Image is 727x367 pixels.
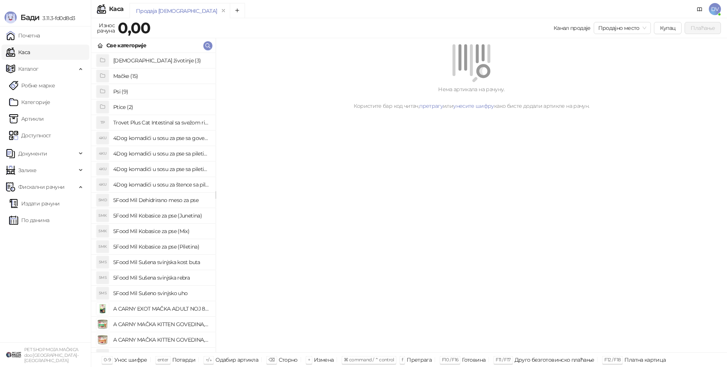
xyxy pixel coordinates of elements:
div: 4KU [97,148,109,160]
span: F11 / F17 [496,357,510,362]
a: унесите шифру [453,103,494,109]
span: 3.11.3-fd0d8d3 [39,15,75,22]
div: Све категорије [106,41,146,50]
span: ⌘ command / ⌃ control [344,357,394,362]
div: 5MS [97,272,109,284]
div: Нема артикала на рачуну. Користите бар код читач, или како бисте додали артикле на рачун. [225,85,718,110]
h4: A CARNY MAČKA KITTEN GOVEDINA,TELETINA I PILETINA 200g [113,334,209,346]
div: Измена [314,355,334,365]
h4: 5Food Mil Kobasice za pse (Mix) [113,225,209,237]
h4: Mačke (15) [113,70,209,82]
div: Одабир артикла [215,355,258,365]
img: Logo [5,11,17,23]
div: Износ рачуна [95,20,116,36]
h4: A CARNY MAČKA KITTEN GOVEDINA,PILETINA I ZEC 200g [113,318,209,330]
span: ↑/↓ [206,357,212,362]
button: Плаћање [685,22,721,34]
div: 5MD [97,194,109,206]
h4: [DEMOGRAPHIC_DATA] životinje (3) [113,54,209,67]
span: DV [709,3,721,15]
div: 5MK [97,210,109,222]
a: По данима [9,213,49,228]
div: 4KU [97,163,109,175]
a: Почетна [6,28,40,43]
div: Претрага [407,355,432,365]
span: Фискални рачуни [18,179,64,194]
img: Slika [97,334,109,346]
span: F12 / F18 [604,357,621,362]
h4: 4Dog komadići u sosu za štence sa piletinom (100g) [113,179,209,191]
div: Унос шифре [114,355,147,365]
span: Залихе [18,163,36,178]
strong: 0,00 [118,19,150,37]
h4: A CARNY EXOT MAČKA ADULT NOJ 85g [113,303,209,315]
h4: 5Food Mil Kobasice za pse (Junetina) [113,210,209,222]
span: Каталог [18,61,39,76]
a: ArtikliАртикли [9,111,44,126]
h4: 5Food Mil Sušeno svinjsko uho [113,287,209,299]
div: Каса [109,6,123,12]
div: 4KU [97,179,109,191]
div: Потврди [172,355,196,365]
div: Готовина [462,355,485,365]
img: Slika [97,318,109,330]
div: grid [91,53,215,352]
h4: 4Dog komadići u sosu za pse sa piletinom i govedinom (4x100g) [113,163,209,175]
div: Канал продаје [554,24,591,32]
a: Категорије [9,95,50,110]
div: 4KU [97,132,109,144]
div: 5MS [97,256,109,268]
div: Платна картица [624,355,666,365]
small: PET SHOP MOJA MAČKICA doo [GEOGRAPHIC_DATA]-[GEOGRAPHIC_DATA] [24,347,78,363]
div: 5MK [97,225,109,237]
h4: 4Dog komadići u sosu za pse sa govedinom (100g) [113,132,209,144]
h4: 5Food Mil Dehidrirano meso za pse [113,194,209,206]
a: Документација [694,3,706,15]
h4: Ptice (2) [113,101,209,113]
div: 5MK [97,241,109,253]
img: Slika [97,303,109,315]
h4: 5Food Mil Kobasice za pse (Piletina) [113,241,209,253]
span: Документи [18,146,47,161]
div: Друго безготовинско плаћање [515,355,594,365]
h4: Trovet Plus Cat Intestinal sa svežom ribom (85g) [113,117,209,129]
h4: 4Dog komadići u sosu za pse sa piletinom (100g) [113,148,209,160]
span: F10 / F16 [442,357,458,362]
h4: 5Food Mil Sušena svinjska kost buta [113,256,209,268]
h4: Psi (9) [113,86,209,98]
button: Add tab [230,3,245,18]
a: Робне марке [9,78,55,93]
div: Продаја [DEMOGRAPHIC_DATA] [136,7,217,15]
div: ABP [97,349,109,361]
button: remove [218,8,228,14]
a: Каса [6,45,30,60]
span: enter [158,357,168,362]
h4: ADIVA Biotic Powder (1 kesica) [113,349,209,361]
span: f [402,357,403,362]
div: Сторно [279,355,298,365]
a: Доступност [9,128,51,143]
a: Издати рачуни [9,196,60,211]
div: 5MS [97,287,109,299]
span: Бади [20,13,39,22]
img: 64x64-companyLogo-9f44b8df-f022-41eb-b7d6-300ad218de09.png [6,347,21,362]
span: 0-9 [104,357,111,362]
span: ⌫ [268,357,275,362]
a: претрагу [419,103,443,109]
button: Купац [654,22,682,34]
span: + [308,357,310,362]
span: Продајно место [598,22,646,34]
div: TP [97,117,109,129]
h4: 5Food Mil Sušena svinjska rebra [113,272,209,284]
